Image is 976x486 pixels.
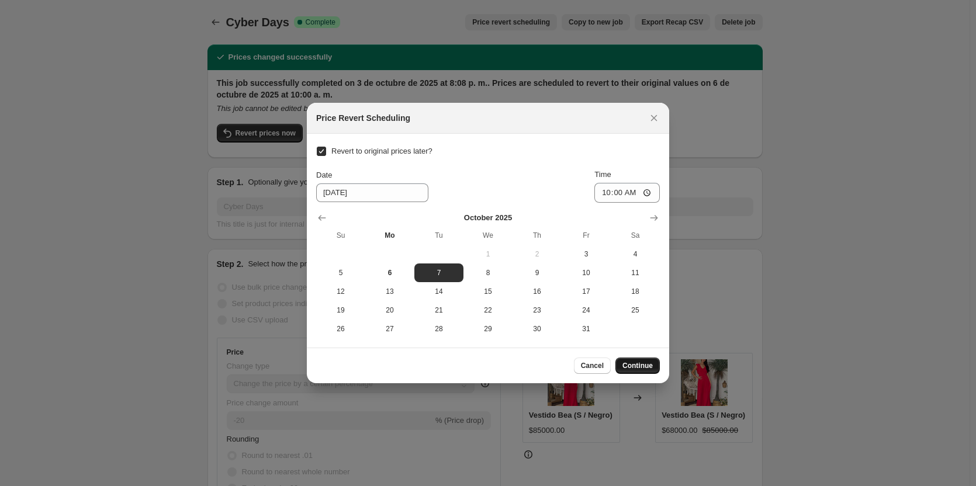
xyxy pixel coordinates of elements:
span: 16 [517,287,557,296]
button: Tuesday October 7 2025 [414,263,463,282]
span: 30 [517,324,557,334]
button: Friday October 31 2025 [562,320,611,338]
span: Fr [566,231,606,240]
span: 27 [370,324,410,334]
button: Continue [615,357,660,374]
button: Monday October 13 2025 [365,282,414,301]
span: Cancel [581,361,604,370]
button: Tuesday October 28 2025 [414,320,463,338]
button: Friday October 24 2025 [562,301,611,320]
th: Wednesday [463,226,513,245]
button: Tuesday October 14 2025 [414,282,463,301]
button: Thursday October 16 2025 [513,282,562,301]
button: Sunday October 19 2025 [316,301,365,320]
button: Saturday October 11 2025 [611,263,660,282]
button: Thursday October 23 2025 [513,301,562,320]
span: 29 [468,324,508,334]
span: 7 [419,268,459,277]
span: 5 [321,268,361,277]
span: 20 [370,306,410,315]
span: 13 [370,287,410,296]
th: Sunday [316,226,365,245]
button: Monday October 27 2025 [365,320,414,338]
span: 3 [566,249,606,259]
button: Thursday October 9 2025 [513,263,562,282]
span: 1 [468,249,508,259]
span: 18 [615,287,655,296]
span: 8 [468,268,508,277]
th: Monday [365,226,414,245]
button: Sunday October 26 2025 [316,320,365,338]
span: 21 [419,306,459,315]
th: Saturday [611,226,660,245]
span: 2 [517,249,557,259]
input: 10/6/2025 [316,183,428,202]
span: 17 [566,287,606,296]
span: 26 [321,324,361,334]
button: Wednesday October 15 2025 [463,282,513,301]
span: Revert to original prices later? [331,147,432,155]
button: Close [646,110,662,126]
button: Thursday October 2 2025 [513,245,562,263]
span: 10 [566,268,606,277]
th: Thursday [513,226,562,245]
span: Date [316,171,332,179]
th: Tuesday [414,226,463,245]
span: Sa [615,231,655,240]
th: Friday [562,226,611,245]
span: Tu [419,231,459,240]
button: Saturday October 25 2025 [611,301,660,320]
span: Mo [370,231,410,240]
span: Su [321,231,361,240]
span: 25 [615,306,655,315]
span: 11 [615,268,655,277]
button: Wednesday October 22 2025 [463,301,513,320]
span: We [468,231,508,240]
button: Show next month, November 2025 [646,210,662,226]
span: 14 [419,287,459,296]
span: Time [594,170,611,179]
h2: Price Revert Scheduling [316,112,410,124]
span: 31 [566,324,606,334]
span: Continue [622,361,653,370]
button: Friday October 17 2025 [562,282,611,301]
span: 23 [517,306,557,315]
button: Cancel [574,357,611,374]
span: 4 [615,249,655,259]
span: 6 [370,268,410,277]
span: 9 [517,268,557,277]
span: Th [517,231,557,240]
span: 15 [468,287,508,296]
button: Wednesday October 1 2025 [463,245,513,263]
button: Show previous month, September 2025 [314,210,330,226]
button: Friday October 3 2025 [562,245,611,263]
span: 22 [468,306,508,315]
button: Tuesday October 21 2025 [414,301,463,320]
button: Friday October 10 2025 [562,263,611,282]
button: Wednesday October 8 2025 [463,263,513,282]
span: 12 [321,287,361,296]
button: Today Monday October 6 2025 [365,263,414,282]
button: Sunday October 12 2025 [316,282,365,301]
input: 12:00 [594,183,660,203]
button: Saturday October 18 2025 [611,282,660,301]
button: Wednesday October 29 2025 [463,320,513,338]
button: Monday October 20 2025 [365,301,414,320]
span: 19 [321,306,361,315]
span: 28 [419,324,459,334]
button: Sunday October 5 2025 [316,263,365,282]
button: Thursday October 30 2025 [513,320,562,338]
button: Saturday October 4 2025 [611,245,660,263]
span: 24 [566,306,606,315]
